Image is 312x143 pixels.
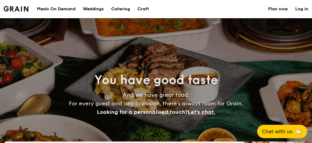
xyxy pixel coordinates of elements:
[4,6,28,12] img: Grain
[295,128,302,135] span: 🦙
[188,109,215,115] span: Let's chat.
[262,129,292,134] span: Chat with us
[257,125,307,138] button: Chat with us🦙
[4,6,28,12] a: Logotype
